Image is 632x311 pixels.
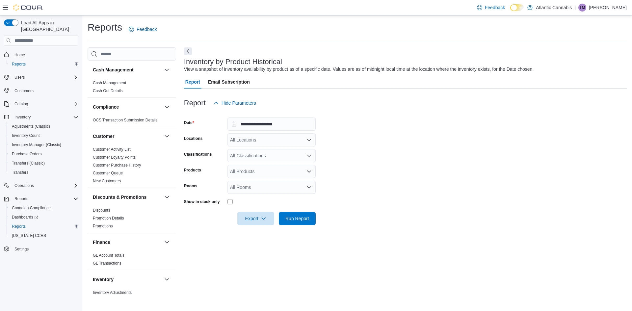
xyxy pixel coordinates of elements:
[12,87,36,95] a: Customers
[12,161,45,166] span: Transfers (Classic)
[7,60,81,69] button: Reports
[14,52,25,58] span: Home
[510,4,524,11] input: Dark Mode
[88,79,176,97] div: Cash Management
[241,212,270,225] span: Export
[12,73,78,81] span: Users
[93,239,110,246] h3: Finance
[9,132,78,140] span: Inventory Count
[9,222,78,230] span: Reports
[93,261,121,266] span: GL Transactions
[208,75,250,89] span: Email Subscription
[222,100,256,106] span: Hide Parameters
[589,4,627,12] p: [PERSON_NAME]
[9,150,44,158] a: Purchase Orders
[12,215,38,220] span: Dashboards
[9,122,53,130] a: Adjustments (Classic)
[93,208,110,213] span: Discounts
[12,51,28,59] a: Home
[184,120,194,125] label: Date
[184,66,534,73] div: View a snapshot of inventory availability by product as of a specific date. Values are as of midn...
[9,232,78,240] span: Washington CCRS
[184,58,282,66] h3: Inventory by Product Historical
[126,23,159,36] a: Feedback
[93,118,158,122] a: OCS Transaction Submission Details
[12,100,31,108] button: Catalog
[279,212,316,225] button: Run Report
[88,145,176,188] div: Customer
[1,86,81,95] button: Customers
[93,89,123,93] a: Cash Out Details
[14,246,29,252] span: Settings
[93,223,113,229] span: Promotions
[14,101,28,107] span: Catalog
[9,204,53,212] a: Canadian Compliance
[93,163,141,168] span: Customer Purchase History
[93,194,146,200] h3: Discounts & Promotions
[1,244,81,254] button: Settings
[93,155,136,160] a: Customer Loyalty Points
[7,159,81,168] button: Transfers (Classic)
[9,213,41,221] a: Dashboards
[12,224,26,229] span: Reports
[227,117,316,131] input: Press the down key to open a popover containing a calendar.
[12,151,42,157] span: Purchase Orders
[9,132,42,140] a: Inventory Count
[163,103,171,111] button: Compliance
[536,4,572,12] p: Atlantic Cannabis
[12,195,31,203] button: Reports
[12,100,78,108] span: Catalog
[184,99,206,107] h3: Report
[12,50,78,59] span: Home
[578,4,586,12] div: Tom Martinson
[12,245,31,253] a: Settings
[12,170,28,175] span: Transfers
[12,182,37,190] button: Operations
[9,168,31,176] a: Transfers
[1,194,81,203] button: Reports
[184,136,203,141] label: Locations
[18,19,78,33] span: Load All Apps in [GEOGRAPHIC_DATA]
[1,181,81,190] button: Operations
[9,60,78,68] span: Reports
[7,203,81,213] button: Canadian Compliance
[93,147,131,152] span: Customer Activity List
[12,245,78,253] span: Settings
[12,124,50,129] span: Adjustments (Classic)
[14,183,34,188] span: Operations
[12,195,78,203] span: Reports
[14,88,34,93] span: Customers
[14,75,25,80] span: Users
[1,73,81,82] button: Users
[163,238,171,246] button: Finance
[93,178,121,184] span: New Customers
[9,60,28,68] a: Reports
[184,183,197,189] label: Rooms
[474,1,508,14] a: Feedback
[12,62,26,67] span: Reports
[93,179,121,183] a: New Customers
[7,213,81,222] a: Dashboards
[7,131,81,140] button: Inventory Count
[285,215,309,222] span: Run Report
[184,168,201,173] label: Products
[163,193,171,201] button: Discounts & Promotions
[9,141,78,149] span: Inventory Manager (Classic)
[93,224,113,228] a: Promotions
[93,133,162,140] button: Customer
[12,87,78,95] span: Customers
[12,142,61,147] span: Inventory Manager (Classic)
[88,21,122,34] h1: Reports
[1,113,81,122] button: Inventory
[1,99,81,109] button: Catalog
[306,153,312,158] button: Open list of options
[184,152,212,157] label: Classifications
[184,199,220,204] label: Show in stock only
[93,80,126,86] span: Cash Management
[88,116,176,127] div: Compliance
[12,73,27,81] button: Users
[7,140,81,149] button: Inventory Manager (Classic)
[93,216,124,221] span: Promotion Details
[9,159,78,167] span: Transfers (Classic)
